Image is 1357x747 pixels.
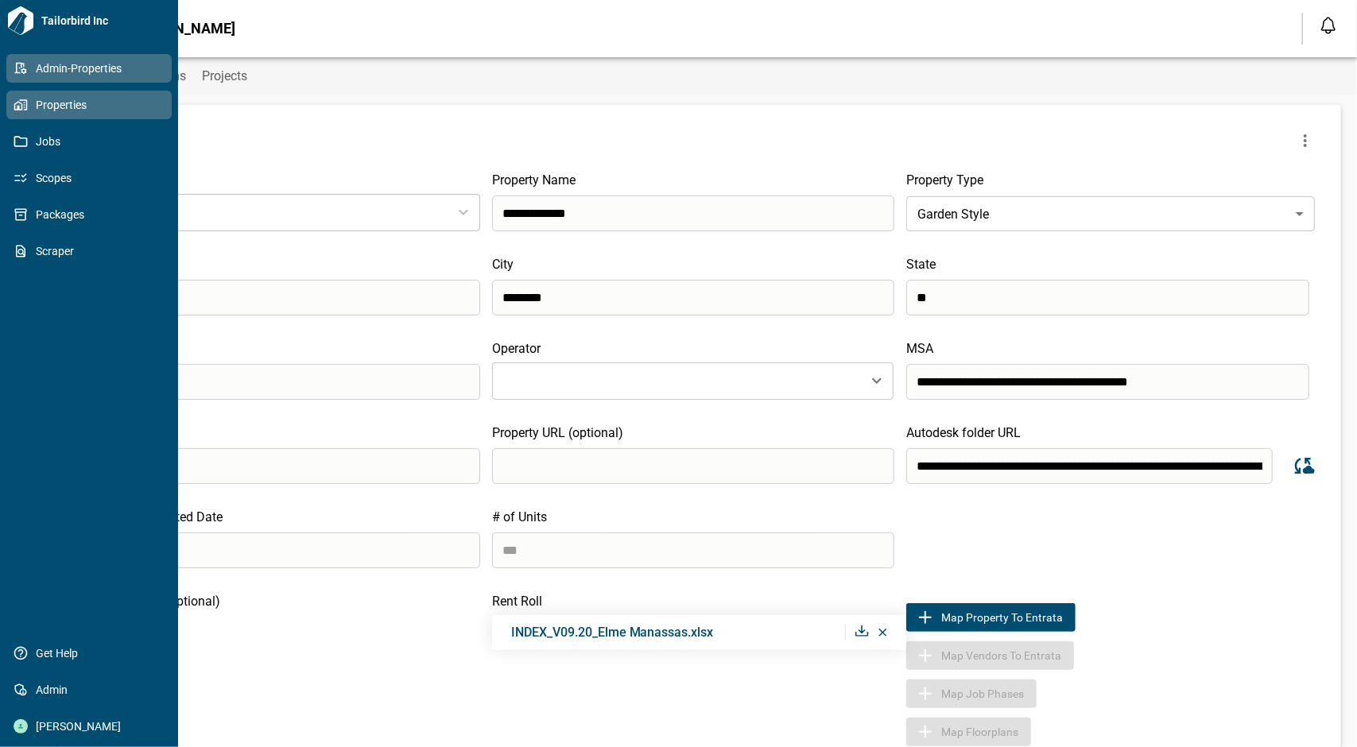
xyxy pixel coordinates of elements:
button: Sync data from Autodesk [1285,447,1321,484]
img: Map to Entrata [916,608,935,627]
input: search [492,280,895,315]
span: Property URL (optional) [492,425,623,440]
span: Admin-Properties [28,60,157,76]
span: Property Name [492,172,576,188]
input: search [77,364,480,400]
a: Scopes [6,164,172,192]
div: base tabs [41,57,1357,95]
span: Scopes [28,170,157,186]
span: Operator [492,341,541,356]
a: Admin [6,675,172,704]
span: Tailorbird Inc [35,13,172,29]
button: Open [866,370,888,392]
input: search [77,448,480,484]
div: Garden Style [906,192,1315,236]
a: Scraper [6,237,172,265]
input: search [77,280,480,315]
input: search [492,195,895,231]
span: Projects [202,68,247,84]
span: Scraper [28,243,157,259]
button: more [1289,125,1321,157]
span: # of Units [492,509,547,524]
a: Jobs [6,127,172,156]
span: Properties [28,97,157,113]
input: search [906,280,1309,315]
span: [PERSON_NAME] [28,718,157,734]
span: INDEX_V09.20_Elme Manassas.xlsx [511,625,714,640]
span: Packages [28,207,157,223]
button: Map to EntrataMap Property to Entrata [906,603,1076,632]
a: Packages [6,200,172,229]
span: Admin [28,682,157,698]
a: Admin-Properties [6,54,172,83]
span: Rent Roll [492,594,542,609]
input: search [492,448,895,484]
input: search [906,448,1273,484]
input: search [77,532,480,568]
span: State [906,257,936,272]
span: Property Type [906,172,983,188]
span: Get Help [28,645,157,661]
span: Jobs [28,134,157,149]
input: search [906,364,1309,400]
span: Autodesk folder URL [906,425,1021,440]
span: MSA [906,341,933,356]
span: City [492,257,514,272]
button: Open notification feed [1316,13,1341,38]
a: Properties [6,91,172,119]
